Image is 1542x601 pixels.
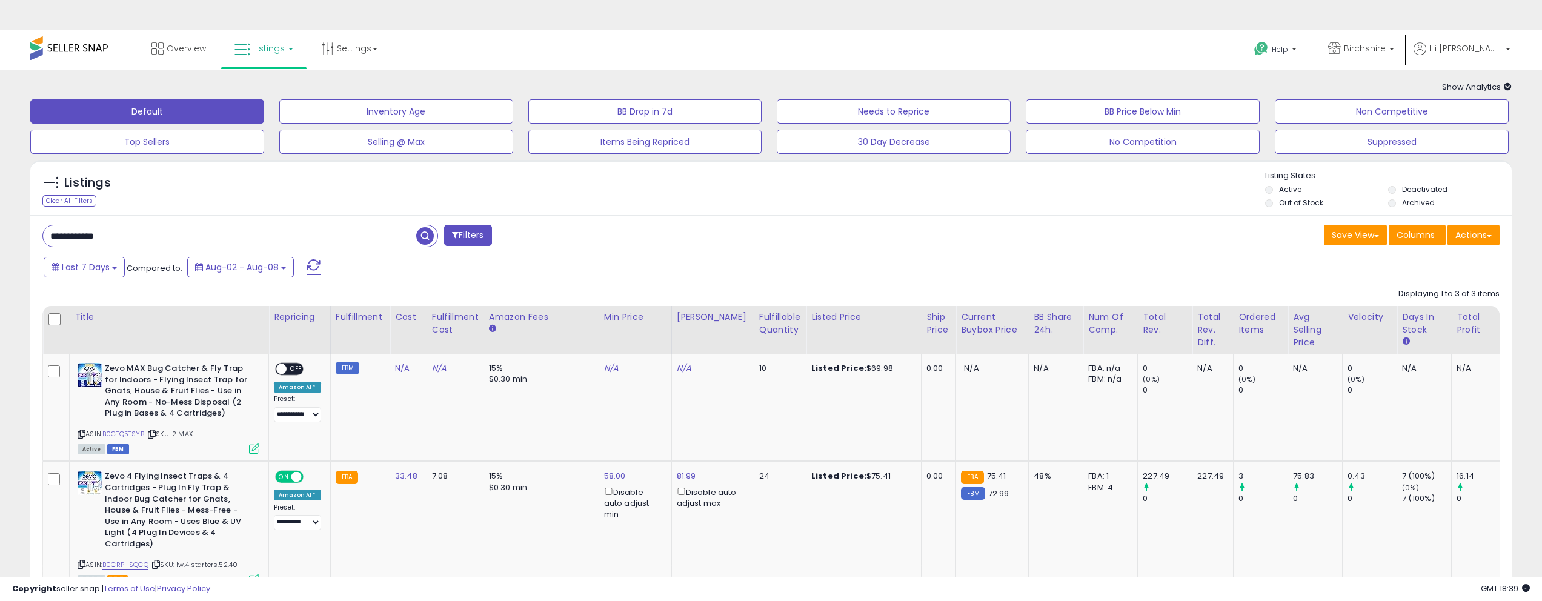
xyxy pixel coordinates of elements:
div: 0 [1143,385,1192,396]
div: FBA: 1 [1088,471,1128,482]
div: Total Rev. [1143,311,1187,336]
label: Out of Stock [1279,198,1323,208]
span: | SKU: 2 MAX [146,429,193,439]
button: BB Price Below Min [1026,99,1260,124]
div: Amazon AI * [274,490,321,500]
a: B0CTQ5TSYB [102,429,144,439]
div: Current Buybox Price [961,311,1023,336]
div: 15% [489,363,590,374]
div: Preset: [274,395,321,422]
div: 0 [1238,385,1288,396]
p: Listing States: [1265,170,1512,182]
span: N/A [964,362,979,374]
span: Listings [253,42,285,55]
span: Birchshire [1344,42,1386,55]
span: ON [276,472,291,482]
label: Archived [1402,198,1435,208]
div: 0 [1348,385,1397,396]
h5: Listings [64,174,111,191]
div: Displaying 1 to 3 of 3 items [1398,288,1500,300]
button: Save View [1324,225,1387,245]
span: Last 7 Days [62,261,110,273]
div: ASIN: [78,363,259,453]
a: Terms of Use [104,583,155,594]
span: FBM [107,444,129,454]
div: 0 [1293,493,1342,504]
small: (0%) [1348,374,1364,384]
div: Fulfillable Quantity [759,311,801,336]
button: Items Being Repriced [528,130,762,154]
span: 2025-08-17 18:39 GMT [1481,583,1530,594]
button: Suppressed [1275,130,1509,154]
div: 3 [1238,471,1288,482]
div: 0 [1457,493,1506,504]
div: FBA: n/a [1088,363,1128,374]
small: Days In Stock. [1402,336,1409,347]
a: N/A [604,362,619,374]
span: Show Analytics [1442,81,1512,93]
span: Hi [PERSON_NAME] [1429,42,1502,55]
i: Get Help [1254,41,1269,56]
div: $0.30 min [489,374,590,385]
button: Inventory Age [279,99,513,124]
a: Settings [313,30,387,67]
div: 0 [1238,493,1288,504]
a: 58.00 [604,470,626,482]
a: Help [1245,32,1309,70]
a: 81.99 [677,470,696,482]
div: 227.49 [1143,471,1192,482]
div: BB Share 24h. [1034,311,1078,336]
button: Aug-02 - Aug-08 [187,257,294,277]
img: 516NPhfY9qL._SL40_.jpg [78,471,102,495]
div: $69.98 [811,363,912,374]
div: FBM: n/a [1088,374,1128,385]
a: N/A [432,362,447,374]
button: Top Sellers [30,130,264,154]
b: Zevo MAX Bug Catcher & Fly Trap for Indoors - Flying Insect Trap for Gnats, House & Fruit Flies -... [105,363,252,422]
a: Birchshire [1319,30,1403,70]
span: 72.99 [988,488,1009,499]
small: FBA [961,471,983,484]
div: [PERSON_NAME] [677,311,749,324]
div: Num of Comp. [1088,311,1132,336]
label: Deactivated [1402,184,1447,194]
a: 33.48 [395,470,417,482]
div: $75.41 [811,471,912,482]
div: 24 [759,471,797,482]
div: Listed Price [811,311,916,324]
button: Needs to Reprice [777,99,1011,124]
div: 0 [1348,493,1397,504]
div: 15% [489,471,590,482]
div: 0 [1238,363,1288,374]
div: N/A [1293,363,1333,374]
button: Actions [1447,225,1500,245]
strong: Copyright [12,583,56,594]
a: Overview [142,30,215,67]
span: OFF [287,364,306,374]
div: Fulfillment [336,311,385,324]
div: Amazon Fees [489,311,594,324]
div: Ship Price [926,311,951,336]
small: FBM [336,362,359,374]
button: Selling @ Max [279,130,513,154]
div: 7 (100%) [1402,493,1451,504]
div: 48% [1034,471,1074,482]
img: 51Jvw1b+CnL._SL40_.jpg [78,363,102,387]
div: Preset: [274,503,321,531]
button: 30 Day Decrease [777,130,1011,154]
span: Overview [167,42,206,55]
div: Title [75,311,264,324]
a: N/A [395,362,410,374]
div: Min Price [604,311,666,324]
div: Fulfillment Cost [432,311,479,336]
div: N/A [1402,363,1442,374]
div: $0.30 min [489,482,590,493]
span: Columns [1397,229,1435,241]
div: N/A [1034,363,1074,374]
small: (0%) [1238,374,1255,384]
label: Active [1279,184,1301,194]
div: 0 [1348,363,1397,374]
div: N/A [1197,363,1224,374]
div: Repricing [274,311,325,324]
div: Velocity [1348,311,1392,324]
